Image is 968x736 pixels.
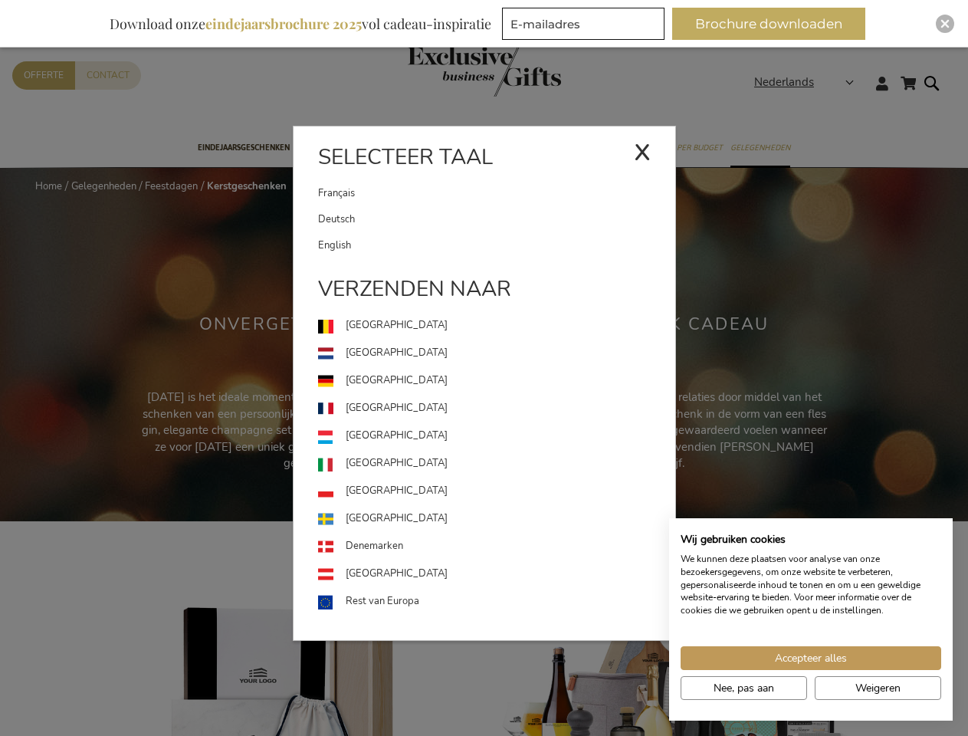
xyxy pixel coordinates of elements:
a: [GEOGRAPHIC_DATA] [318,367,675,395]
a: Deutsch [318,206,675,232]
span: Nee, pas aan [714,680,774,696]
div: x [634,127,651,173]
div: Download onze vol cadeau-inspiratie [103,8,498,40]
a: English [318,232,675,258]
a: [GEOGRAPHIC_DATA] [318,505,675,533]
a: [GEOGRAPHIC_DATA] [318,340,675,367]
b: eindejaarsbrochure 2025 [205,15,362,33]
form: marketing offers and promotions [502,8,669,44]
a: Denemarken [318,533,675,560]
button: Alle cookies weigeren [815,676,941,700]
a: [GEOGRAPHIC_DATA] [318,422,675,450]
a: [GEOGRAPHIC_DATA] [318,450,675,478]
button: Accepteer alle cookies [681,646,941,670]
p: We kunnen deze plaatsen voor analyse van onze bezoekersgegevens, om onze website te verbeteren, g... [681,553,941,617]
button: Pas cookie voorkeuren aan [681,676,807,700]
input: E-mailadres [502,8,664,40]
span: Weigeren [855,680,901,696]
h2: Wij gebruiken cookies [681,533,941,547]
div: Selecteer taal [294,142,675,180]
div: Close [936,15,954,33]
div: Verzenden naar [294,274,675,312]
a: [GEOGRAPHIC_DATA] [318,312,675,340]
a: Rest van Europa [318,588,675,616]
span: Accepteer alles [775,650,847,666]
img: Close [940,19,950,28]
a: [GEOGRAPHIC_DATA] [318,560,675,588]
a: Français [318,180,634,206]
a: [GEOGRAPHIC_DATA] [318,395,675,422]
a: [GEOGRAPHIC_DATA] [318,478,675,505]
button: Brochure downloaden [672,8,865,40]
